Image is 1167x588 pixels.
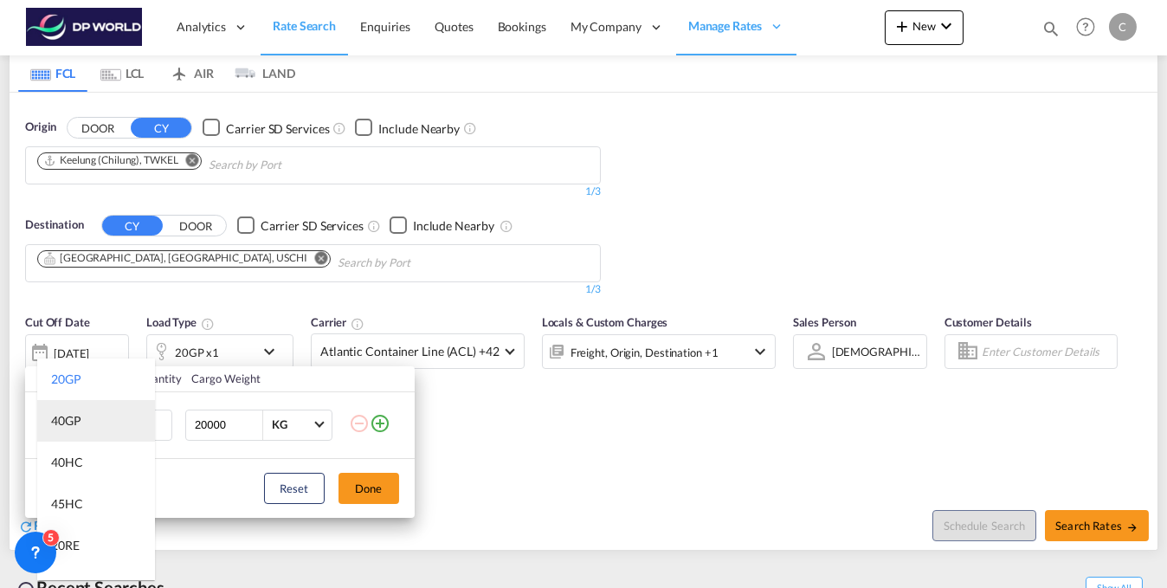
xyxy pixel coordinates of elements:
[51,412,81,430] div: 40GP
[51,495,83,513] div: 45HC
[51,454,83,471] div: 40HC
[51,537,80,554] div: 20RE
[51,371,81,388] div: 20GP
